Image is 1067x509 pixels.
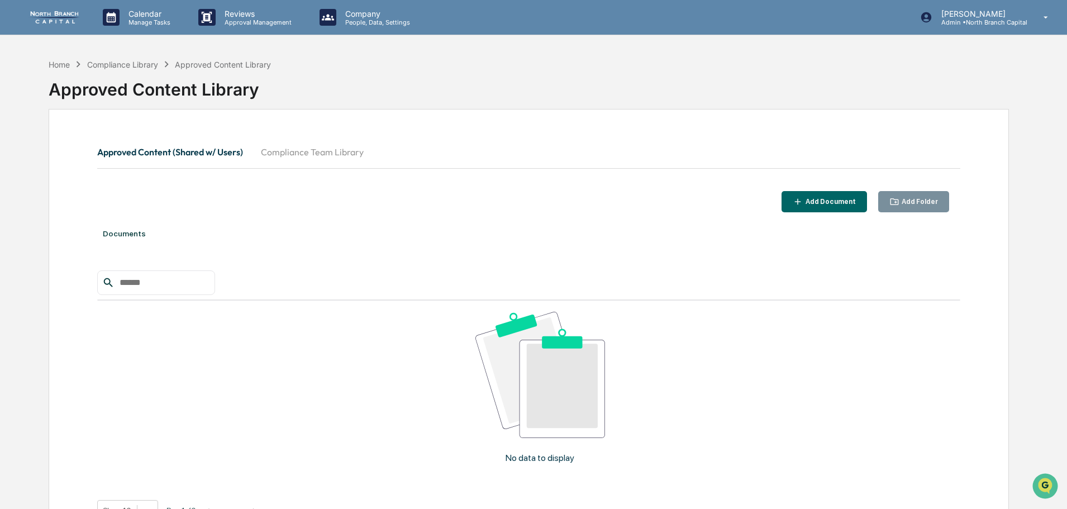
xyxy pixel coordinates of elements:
[216,18,297,26] p: Approval Management
[22,162,70,173] span: Data Lookup
[11,163,20,172] div: 🔎
[49,60,70,69] div: Home
[27,11,80,23] img: logo
[77,136,143,156] a: 🗄️Attestations
[11,85,31,106] img: 1746055101610-c473b297-6a78-478c-a979-82029cc54cd1
[79,189,135,198] a: Powered byPylon
[475,312,605,438] img: No data
[7,158,75,178] a: 🔎Data Lookup
[932,9,1027,18] p: [PERSON_NAME]
[111,189,135,198] span: Pylon
[11,23,203,41] p: How can we help?
[878,191,950,213] button: Add Folder
[506,453,574,463] p: No data to display
[11,142,20,151] div: 🖐️
[81,142,90,151] div: 🗄️
[87,60,158,69] div: Compliance Library
[97,139,252,165] button: Approved Content (Shared w/ Users)
[22,141,72,152] span: Preclearance
[7,136,77,156] a: 🖐️Preclearance
[175,60,271,69] div: Approved Content Library
[216,9,297,18] p: Reviews
[932,18,1027,26] p: Admin • North Branch Capital
[336,9,416,18] p: Company
[38,97,141,106] div: We're available if you need us!
[120,9,176,18] p: Calendar
[92,141,139,152] span: Attestations
[782,191,867,213] button: Add Document
[49,70,1009,99] div: Approved Content Library
[97,139,960,165] div: secondary tabs example
[120,18,176,26] p: Manage Tasks
[190,89,203,102] button: Start new chat
[899,198,938,206] div: Add Folder
[97,218,960,249] div: Documents
[252,139,373,165] button: Compliance Team Library
[336,18,416,26] p: People, Data, Settings
[803,198,856,206] div: Add Document
[1031,472,1061,502] iframe: Open customer support
[38,85,183,97] div: Start new chat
